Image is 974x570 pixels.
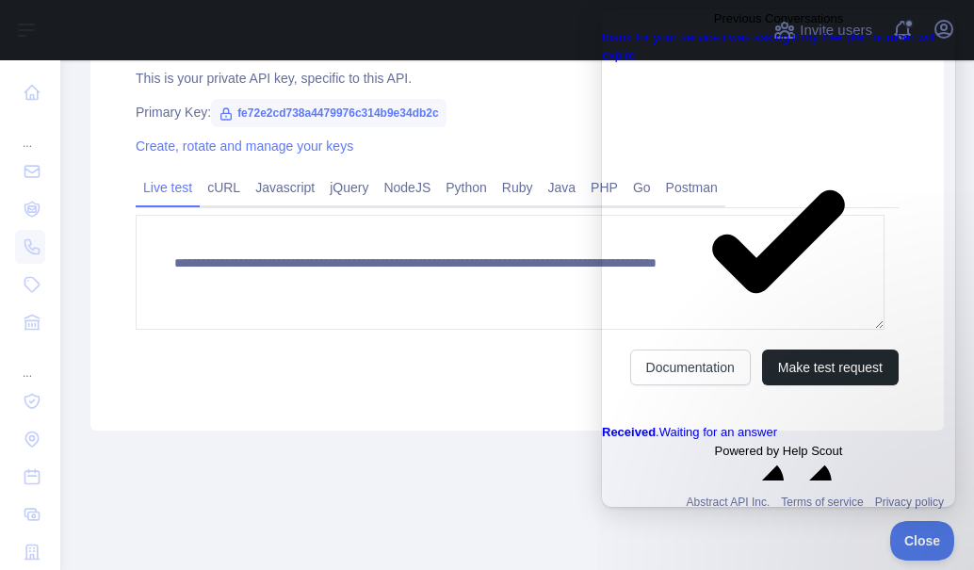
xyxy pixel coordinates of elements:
div: ... [15,343,45,381]
iframe: Help Scout Beacon - Live Chat, Contact Form, and Knowledge Base [602,9,955,507]
a: Ruby [495,172,541,203]
div: ... [15,113,45,151]
a: Python [438,172,495,203]
span: fe72e2cd738a4479976c314b9e34db2c [211,99,446,127]
a: cURL [200,172,248,203]
div: This is your private API key, specific to this API. [136,69,899,88]
a: PHP [583,172,625,203]
a: Live test [136,172,200,203]
a: Java [541,172,584,203]
a: NodeJS [376,172,438,203]
a: jQuery [322,172,376,203]
a: Javascript [248,172,322,203]
iframe: Help Scout Beacon - Close [890,521,955,561]
a: Create, rotate and manage your keys [136,138,353,154]
div: Primary Key: [136,103,899,122]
